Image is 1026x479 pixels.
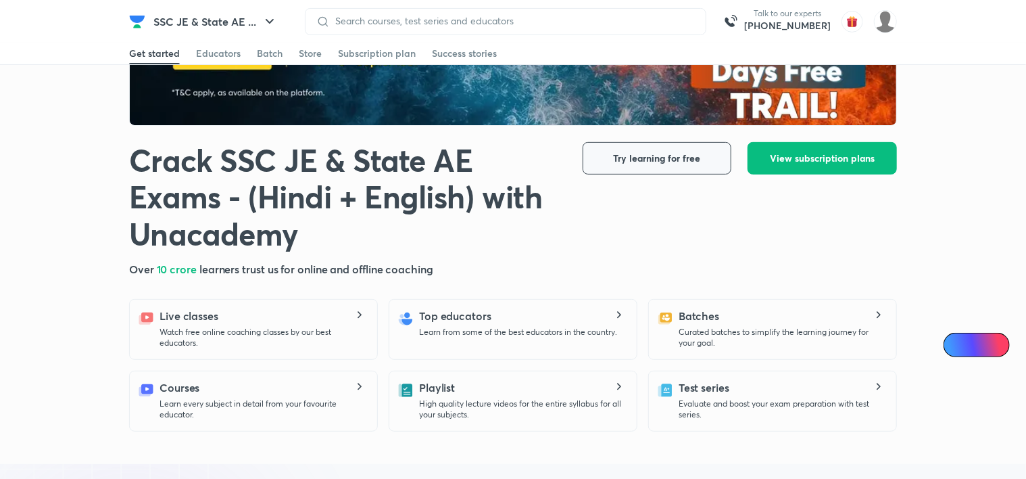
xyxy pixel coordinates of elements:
[744,19,831,32] a: [PHONE_NUMBER]
[160,380,199,396] h5: Courses
[160,327,366,348] p: Watch free online coaching classes by our best educators.
[299,47,322,60] div: Store
[145,8,286,35] button: SSC JE & State AE ...
[129,43,180,64] a: Get started
[432,43,497,64] a: Success stories
[679,398,885,420] p: Evaluate and boost your exam preparation with test series.
[160,308,218,324] h5: Live classes
[432,47,497,60] div: Success stories
[196,43,241,64] a: Educators
[330,16,695,26] input: Search courses, test series and educators
[966,340,1002,350] span: Ai Doubts
[129,14,145,30] img: Company Logo
[419,327,617,338] p: Learn from some of the best educators in the country.
[952,340,962,350] img: Icon
[196,47,241,60] div: Educators
[419,308,491,324] h5: Top educators
[583,142,731,175] button: Try learning for free
[199,262,433,276] span: learners trust us for online and offline coaching
[419,380,455,396] h5: Playlist
[748,142,897,175] button: View subscription plans
[419,398,626,420] p: High quality lecture videos for the entire syllabus for all your subjects.
[944,333,1010,357] a: Ai Doubts
[717,8,744,35] img: call-us
[160,398,366,420] p: Learn every subject in detail from your favourite educator.
[841,11,863,32] img: avatar
[129,47,180,60] div: Get started
[614,152,701,165] span: Try learning for free
[299,43,322,64] a: Store
[744,8,831,19] p: Talk to our experts
[679,327,885,348] p: Curated batches to simplify the learning journey for your goal.
[129,262,157,276] span: Over
[679,308,719,324] h5: Batches
[257,47,283,60] div: Batch
[770,152,875,165] span: View subscription plans
[257,43,283,64] a: Batch
[874,10,897,33] img: Avinash Kumar
[157,262,199,276] span: 10 crore
[338,43,416,64] a: Subscription plan
[129,142,561,253] h1: Crack SSC JE & State AE Exams - (Hindi + English) with Unacademy
[679,380,729,396] h5: Test series
[338,47,416,60] div: Subscription plan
